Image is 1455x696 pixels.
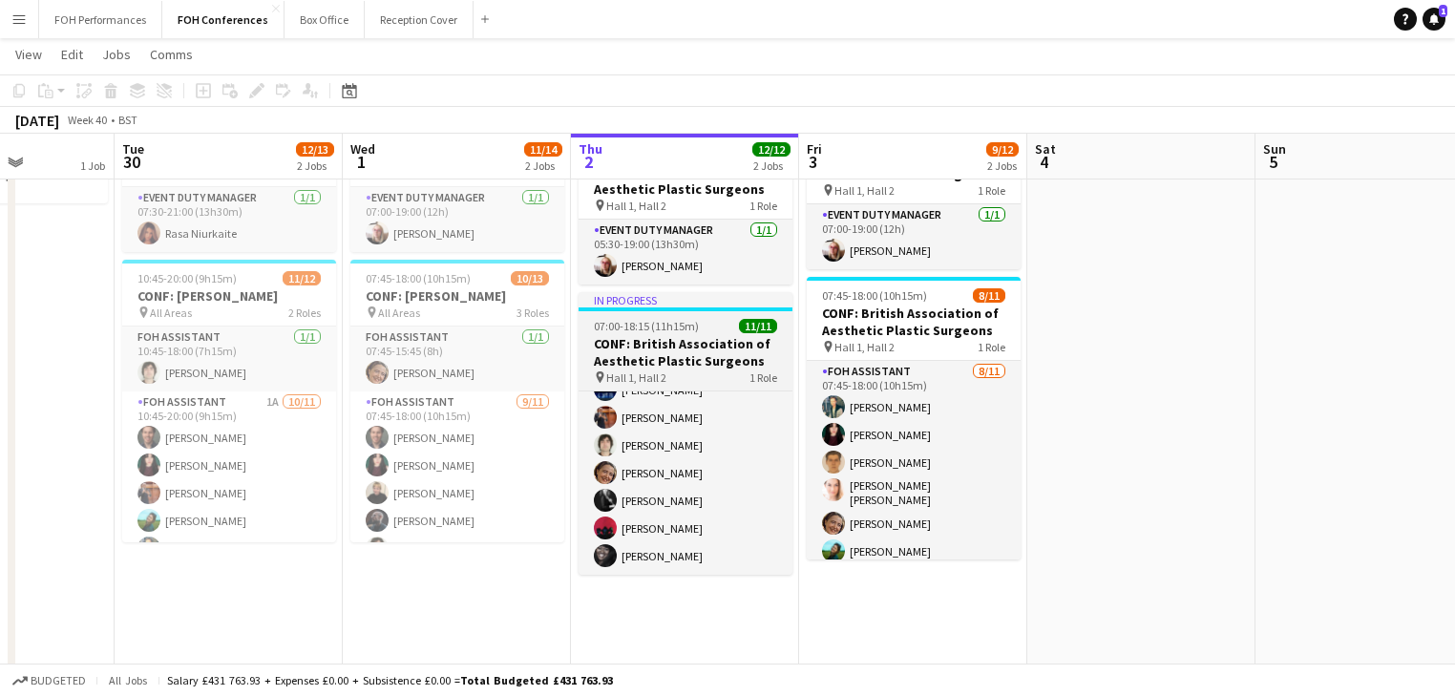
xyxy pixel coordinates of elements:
button: FOH Conferences [162,1,285,38]
app-job-card: 07:45-18:00 (10h15m)10/13CONF: [PERSON_NAME] All Areas3 RolesFOH Assistant1/107:45-15:45 (8h)[PER... [350,260,564,542]
span: Jobs [102,46,131,63]
button: Box Office [285,1,365,38]
h3: CONF: British Association of Aesthetic Plastic Surgeons [807,305,1021,339]
a: Edit [53,42,91,67]
span: Wed [350,140,375,158]
app-job-card: 07:00-19:00 (12h)1/1CONF: [PERSON_NAME] All Areas1 RoleEvent Duty Manager1/107:00-19:00 (12h)[PER... [350,120,564,252]
span: Thu [579,140,602,158]
span: 8/11 [973,288,1005,303]
span: 1 [1439,5,1447,17]
div: 2 Jobs [297,158,333,173]
span: Budgeted [31,674,86,687]
span: 07:00-18:15 (11h15m) [594,319,699,333]
app-job-card: 07:45-18:00 (10h15m)8/11CONF: British Association of Aesthetic Plastic Surgeons Hall 1, Hall 21 R... [807,277,1021,559]
span: 07:45-18:00 (10h15m) [822,288,927,303]
button: Budgeted [10,670,89,691]
span: 1 Role [978,340,1005,354]
span: 07:45-18:00 (10h15m) [366,271,471,285]
app-card-role: Event Duty Manager1/107:00-19:00 (12h)[PERSON_NAME] [807,204,1021,269]
span: 30 [119,151,144,173]
span: 10:45-20:00 (9h15m) [137,271,237,285]
div: BST [118,113,137,127]
div: 2 Jobs [987,158,1018,173]
span: Sat [1035,140,1056,158]
span: 12/13 [296,142,334,157]
span: 1 [348,151,375,173]
span: Hall 1, Hall 2 [834,183,895,198]
button: Reception Cover [365,1,474,38]
span: 11/14 [524,142,562,157]
span: Week 40 [63,113,111,127]
div: Salary £431 763.93 + Expenses £0.00 + Subsistence £0.00 = [167,673,613,687]
span: 5 [1260,151,1286,173]
a: Comms [142,42,200,67]
span: 12/12 [752,142,791,157]
h3: CONF: [PERSON_NAME] [122,287,336,305]
a: 1 [1423,8,1445,31]
span: 9/12 [986,142,1019,157]
span: Comms [150,46,193,63]
button: FOH Performances [39,1,162,38]
div: 2 Jobs [525,158,561,173]
span: 1 Role [749,370,777,385]
span: Edit [61,46,83,63]
app-job-card: In progress07:00-18:15 (11h15m)11/11CONF: British Association of Aesthetic Plastic Surgeons Hall ... [579,292,792,575]
span: Tue [122,140,144,158]
app-card-role: Event Duty Manager1/105:30-19:00 (13h30m)[PERSON_NAME] [579,220,792,285]
span: Fri [807,140,822,158]
app-job-card: 07:00-19:00 (12h)1/1CONF: British Association of Aesthetic Plastic Surgeons Hall 1, Hall 21 RoleE... [807,120,1021,269]
span: 2 [576,151,602,173]
app-job-card: 07:30-21:00 (13h30m)1/1CONF: [PERSON_NAME] All Areas1 RoleEvent Duty Manager1/107:30-21:00 (13h30... [122,120,336,252]
app-card-role: Event Duty Manager1/107:30-21:00 (13h30m)Rasa Niurkaite [122,187,336,252]
app-job-card: 10:45-20:00 (9h15m)11/12CONF: [PERSON_NAME] All Areas2 RolesFOH Assistant1/110:45-18:00 (7h15m)[P... [122,260,336,542]
span: Hall 1, Hall 2 [606,370,666,385]
div: In progress [579,292,792,307]
app-job-card: In progress05:30-19:00 (13h30m)1/1CONF: British Association of Aesthetic Plastic Surgeons Hall 1,... [579,120,792,285]
h3: CONF: British Association of Aesthetic Plastic Surgeons [579,163,792,198]
app-card-role: [PERSON_NAME][PERSON_NAME][PERSON_NAME][PERSON_NAME][PERSON_NAME][PERSON_NAME][PERSON_NAME][PERSO... [579,233,792,575]
app-card-role: FOH Assistant1/107:45-15:45 (8h)[PERSON_NAME] [350,327,564,391]
app-card-role: FOH Assistant1/110:45-18:00 (7h15m)[PERSON_NAME] [122,327,336,391]
span: 11/11 [739,319,777,333]
span: 1 Role [978,183,1005,198]
span: Hall 1, Hall 2 [834,340,895,354]
div: [DATE] [15,111,59,130]
span: All Areas [150,306,192,320]
span: Sun [1263,140,1286,158]
span: 1 Role [749,199,777,213]
h3: CONF: [PERSON_NAME] [350,287,564,305]
span: 11/12 [283,271,321,285]
app-card-role: Event Duty Manager1/107:00-19:00 (12h)[PERSON_NAME] [350,187,564,252]
span: 4 [1032,151,1056,173]
span: 3 Roles [517,306,549,320]
div: 2 Jobs [753,158,790,173]
span: Total Budgeted £431 763.93 [460,673,613,687]
span: View [15,46,42,63]
span: All Areas [378,306,420,320]
div: 1 Job [80,158,105,173]
a: View [8,42,50,67]
span: 3 [804,151,822,173]
span: All jobs [105,673,151,687]
a: Jobs [95,42,138,67]
span: 2 Roles [288,306,321,320]
span: Hall 1, Hall 2 [606,199,666,213]
h3: CONF: British Association of Aesthetic Plastic Surgeons [579,335,792,369]
span: 10/13 [511,271,549,285]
